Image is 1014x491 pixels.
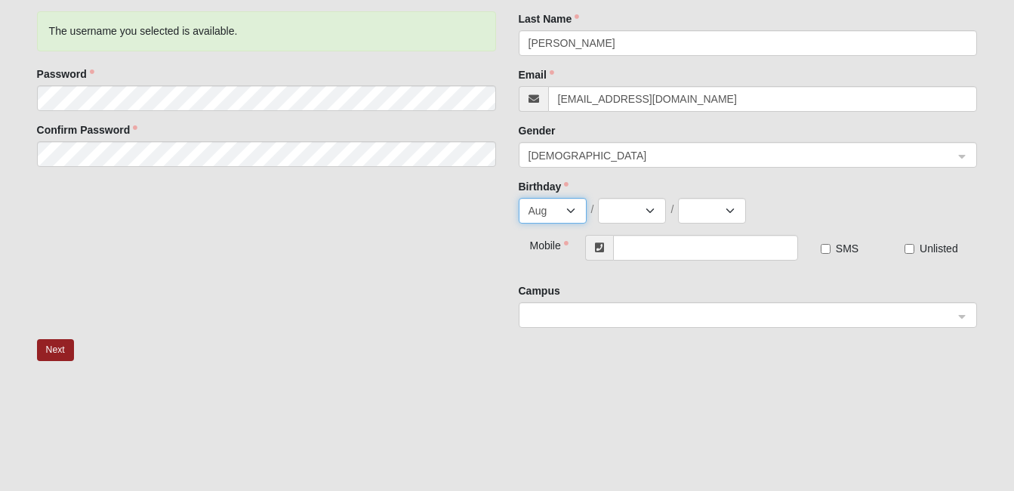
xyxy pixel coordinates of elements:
[37,66,94,82] label: Password
[37,339,74,361] button: Next
[519,235,557,253] div: Mobile
[670,202,673,217] span: /
[591,202,594,217] span: /
[905,244,914,254] input: Unlisted
[519,283,560,298] label: Campus
[821,244,831,254] input: SMS
[519,67,554,82] label: Email
[519,123,556,138] label: Gender
[519,11,580,26] label: Last Name
[37,11,496,51] div: The username you selected is available.
[519,179,569,194] label: Birthday
[836,242,858,255] span: SMS
[529,147,954,164] span: Female
[37,122,138,137] label: Confirm Password
[920,242,958,255] span: Unlisted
